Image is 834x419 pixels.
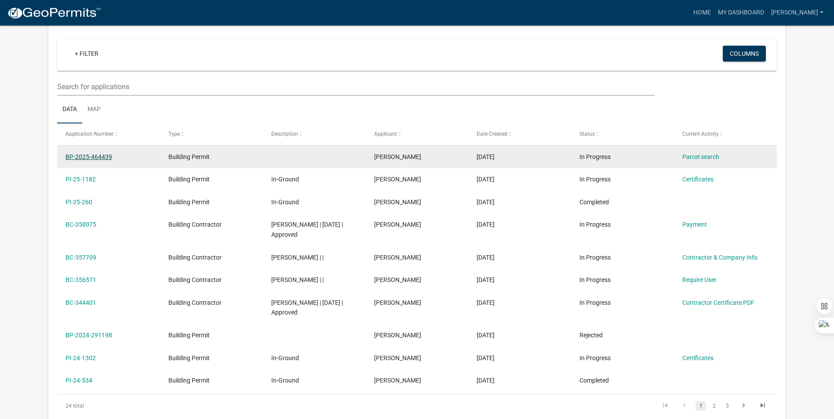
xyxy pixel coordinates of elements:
a: Home [690,4,714,21]
span: Building Contractor [168,276,222,283]
a: 3 [722,401,732,411]
button: Columns [723,46,766,61]
span: Building Permit [168,199,210,206]
span: Dean Savarino | | [271,254,324,261]
span: 01/02/2025 [477,254,495,261]
a: + Filter [68,46,106,61]
span: 12/05/2024 [477,299,495,306]
a: Data [57,96,82,124]
span: In-Ground [271,377,299,384]
span: Dean Savarino | 01/02/2025 | Approved [271,221,343,238]
span: Mariah [374,176,421,183]
datatable-header-cell: Status [571,123,674,144]
a: go to first page [657,401,674,411]
a: [PERSON_NAME] [768,4,827,21]
span: 08/15/2025 [477,153,495,160]
a: Certificates [682,176,714,183]
span: Mariah [374,199,421,206]
span: Status [579,131,595,137]
a: BP-2024-291198 [66,332,112,339]
a: go to last page [754,401,771,411]
a: Map [82,96,106,124]
span: Dean Savarino | | [271,276,324,283]
span: Mariah [374,276,421,283]
datatable-header-cell: Application Number [57,123,160,144]
datatable-header-cell: Date Created [468,123,571,144]
span: 07/12/2024 [477,354,495,361]
a: Parcel search [682,153,719,160]
span: In Progress [579,254,611,261]
span: Mariah [374,299,421,306]
span: In-Ground [271,354,299,361]
a: PI-25-260 [66,199,92,206]
span: 06/27/2025 [477,176,495,183]
span: Building Permit [168,377,210,384]
span: 03/26/2024 [477,377,495,384]
span: Completed [579,199,609,206]
span: 01/02/2025 [477,221,495,228]
a: PI-25-1182 [66,176,96,183]
span: Date Created [477,131,507,137]
a: PI-24-534 [66,377,92,384]
a: Payment [682,221,707,228]
a: BC-357709 [66,254,96,261]
a: BP-2025-464439 [66,153,112,160]
a: Certificates [682,354,714,361]
span: Mariah [374,332,421,339]
span: Building Contractor [168,254,222,261]
span: Building Permit [168,153,210,160]
span: Completed [579,377,609,384]
span: Mariah [374,377,421,384]
span: In-Ground [271,176,299,183]
datatable-header-cell: Type [160,123,263,144]
li: page 2 [707,398,721,413]
span: Building Permit [168,176,210,183]
a: go to next page [735,401,752,411]
span: Type [168,131,180,137]
input: Search for applications [57,78,655,96]
li: page 3 [721,398,734,413]
span: Mariah [374,354,421,361]
a: BC-356571 [66,276,96,283]
a: PI-24-1302 [66,354,96,361]
a: Require User [682,276,717,283]
span: Mariah [374,221,421,228]
span: In Progress [579,176,611,183]
div: 24 total [57,395,200,417]
span: Rejected [579,332,603,339]
span: In Progress [579,299,611,306]
span: Mariah [374,254,421,261]
span: Mariah [374,153,421,160]
a: BC-344401 [66,299,96,306]
span: Building Permit [168,332,210,339]
span: In Progress [579,354,611,361]
a: Contractor & Company Info [682,254,758,261]
datatable-header-cell: Description [263,123,366,144]
span: Description [271,131,298,137]
span: Application Number [66,131,113,137]
datatable-header-cell: Current Activity [674,123,777,144]
a: My Dashboard [714,4,768,21]
span: 12/31/2024 [477,276,495,283]
a: 2 [709,401,719,411]
span: 03/07/2025 [477,199,495,206]
span: In Progress [579,221,611,228]
span: In Progress [579,153,611,160]
span: 07/29/2024 [477,332,495,339]
span: In-Ground [271,199,299,206]
span: Current Activity [682,131,719,137]
span: Building Permit [168,354,210,361]
span: Building Contractor [168,299,222,306]
span: Dean Savarino | 01/01/2025 | Approved [271,299,343,316]
span: Applicant [374,131,397,137]
a: go to previous page [676,401,693,411]
span: Building Contractor [168,221,222,228]
a: Contractor Certificate PDF [682,299,754,306]
li: page 1 [694,398,707,413]
span: In Progress [579,276,611,283]
datatable-header-cell: Applicant [365,123,468,144]
a: BC-358075 [66,221,96,228]
a: 1 [696,401,706,411]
